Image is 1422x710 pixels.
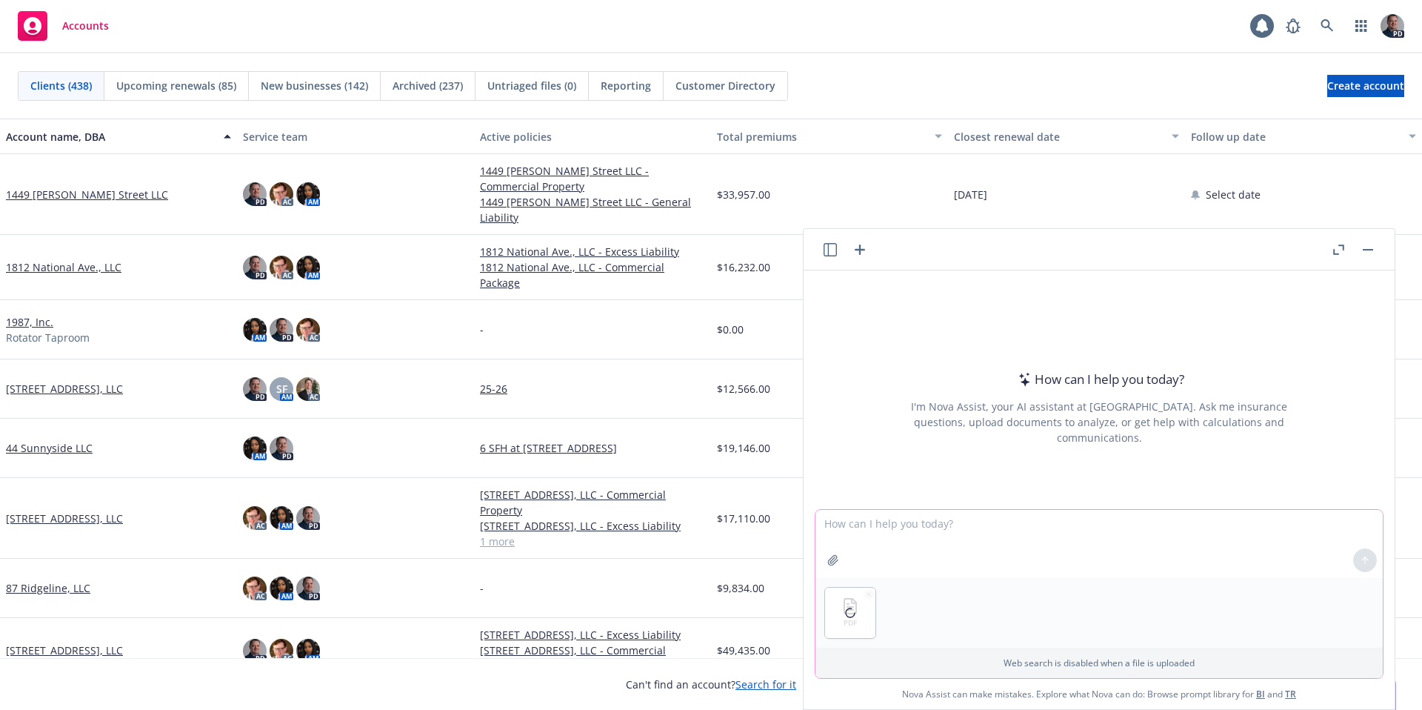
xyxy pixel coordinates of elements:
button: Follow up date [1185,119,1422,154]
a: 1812 National Ave., LLC - Excess Liability [480,244,705,259]
a: 1812 National Ave., LLC - Commercial Package [480,259,705,291]
a: [STREET_ADDRESS], LLC - Excess Liability [480,518,705,534]
span: Rotator Taproom [6,330,90,345]
span: $12,566.00 [717,381,770,397]
div: Active policies [480,129,705,145]
img: photo [270,256,293,279]
div: I'm Nova Assist, your AI assistant at [GEOGRAPHIC_DATA]. Ask me insurance questions, upload docum... [891,399,1307,445]
img: photo [270,639,293,663]
img: photo [243,182,267,206]
span: Nova Assist can make mistakes. Explore what Nova can do: Browse prompt library for and [810,679,1389,709]
p: Web search is disabled when a file is uploaded [824,657,1374,669]
img: photo [243,437,267,460]
button: Active policies [474,119,711,154]
span: [DATE] [954,187,987,202]
a: 1449 [PERSON_NAME] Street LLC - Commercial Property [480,163,705,194]
span: $19,146.00 [717,440,770,456]
div: Total premiums [717,129,926,145]
img: photo [296,639,320,663]
a: BI [1256,688,1265,700]
img: photo [296,318,320,342]
span: Upcoming renewals (85) [116,78,236,93]
a: 1449 [PERSON_NAME] Street LLC - General Liability [480,194,705,225]
img: photo [243,377,267,401]
a: Report a Bug [1278,11,1308,41]
span: Reporting [601,78,651,93]
span: $0.00 [717,322,744,337]
span: $16,232.00 [717,259,770,275]
span: SF [276,381,287,397]
span: Create account [1327,72,1404,100]
img: photo [296,577,320,600]
img: photo [296,377,320,401]
a: 1812 National Ave., LLC [6,259,121,275]
span: Accounts [62,20,109,32]
a: [STREET_ADDRESS], LLC - Excess Liability [480,627,705,643]
div: Closest renewal date [954,129,1163,145]
img: photo [296,182,320,206]
a: Search for it [735,677,796,691]
img: photo [296,256,320,279]
img: photo [270,182,293,206]
a: [STREET_ADDRESS], LLC - Commercial Property [480,487,705,518]
span: $17,110.00 [717,511,770,526]
img: photo [243,639,267,663]
a: 25-26 [480,381,705,397]
a: 1 more [480,534,705,549]
span: Customer Directory [675,78,775,93]
div: Follow up date [1191,129,1400,145]
span: $9,834.00 [717,580,764,596]
span: - [480,580,484,596]
a: TR [1285,688,1296,700]
button: Closest renewal date [948,119,1185,154]
div: Service team [243,129,468,145]
img: photo [270,506,293,530]
a: 6 SFH at [STREET_ADDRESS] [480,440,705,456]
a: Switch app [1346,11,1376,41]
button: Service team [237,119,474,154]
a: 1449 [PERSON_NAME] Street LLC [6,187,168,202]
img: photo [270,577,293,600]
img: photo [296,506,320,530]
a: [STREET_ADDRESS], LLC - Commercial Package [480,643,705,674]
a: [STREET_ADDRESS], LLC [6,381,123,397]
img: photo [243,577,267,600]
span: New businesses (142) [261,78,368,93]
button: Total premiums [711,119,948,154]
a: 87 Ridgeline, LLC [6,580,90,596]
span: Untriaged files (0) [487,78,576,93]
span: Clients (438) [30,78,92,93]
div: How can I help you today? [1014,370,1184,389]
a: Accounts [12,5,115,47]
img: photo [243,318,267,342]
span: $49,435.00 [717,643,770,658]
span: Archived (237) [393,78,463,93]
img: photo [243,256,267,279]
img: photo [270,318,293,342]
a: [STREET_ADDRESS], LLC [6,643,123,658]
img: photo [243,506,267,530]
span: Select date [1206,187,1261,202]
a: 1987, Inc. [6,314,53,330]
img: photo [1381,14,1404,38]
img: photo [270,437,293,460]
span: $33,957.00 [717,187,770,202]
span: - [480,322,484,337]
div: Account name, DBA [6,129,215,145]
a: [STREET_ADDRESS], LLC [6,511,123,526]
a: Search [1312,11,1342,41]
a: 44 Sunnyside LLC [6,440,93,456]
a: Create account [1327,75,1404,97]
span: Can't find an account? [626,677,796,692]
